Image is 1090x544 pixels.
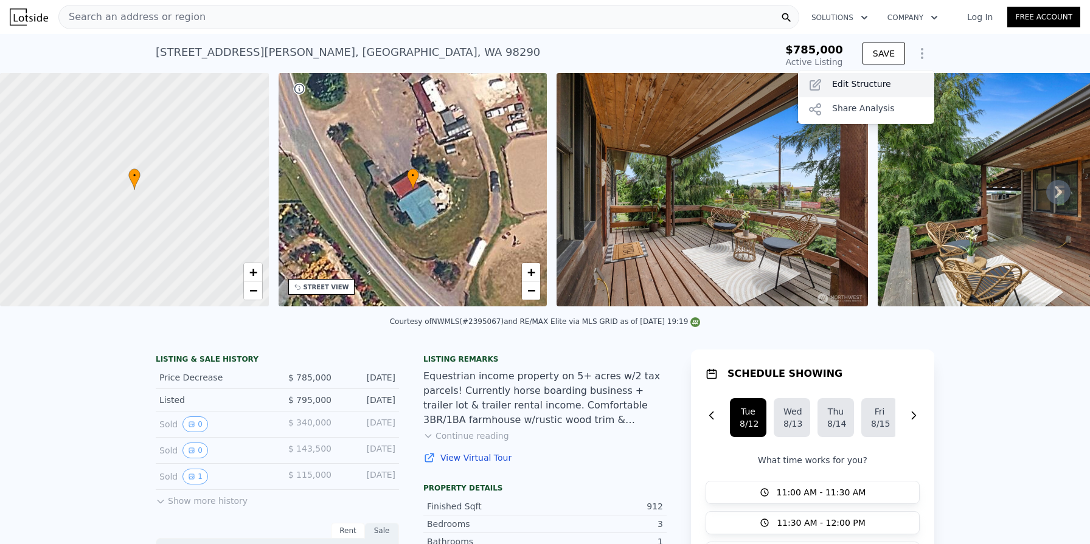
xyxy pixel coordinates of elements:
[730,398,766,437] button: Tue8/12
[10,9,48,26] img: Lotside
[249,283,257,298] span: −
[288,444,332,453] span: $ 143,500
[817,398,854,437] button: Thu8/14
[798,97,934,122] div: Share Analysis
[59,10,206,24] span: Search an address or region
[785,43,843,56] span: $785,000
[331,523,365,539] div: Rent
[182,442,208,458] button: View historical data
[522,281,540,300] a: Zoom out
[522,263,540,281] a: Zoom in
[1007,7,1080,27] a: Free Account
[341,469,395,484] div: [DATE]
[249,264,257,280] span: +
[159,394,268,406] div: Listed
[786,57,843,67] span: Active Listing
[159,416,268,432] div: Sold
[953,11,1007,23] a: Log In
[159,442,268,458] div: Sold
[288,395,332,405] span: $ 795,000
[182,416,208,432] button: View historical data
[156,354,399,367] div: LISTING & SALE HISTORY
[365,523,399,539] div: Sale
[341,394,395,406] div: [DATE]
[706,481,920,504] button: 11:00 AM - 11:30 AM
[545,518,663,530] div: 3
[423,369,667,427] div: Equestrian income property on 5+ acres w/2 tax parcels! Currently horse boarding business + trail...
[827,418,844,430] div: 8/14
[863,43,905,64] button: SAVE
[304,283,349,292] div: STREET VIEW
[910,41,934,66] button: Show Options
[244,281,262,300] a: Zoom out
[798,73,934,97] div: Edit Structure
[727,367,842,381] h1: SCHEDULE SHOWING
[244,263,262,281] a: Zoom in
[427,500,545,512] div: Finished Sqft
[871,418,888,430] div: 8/15
[777,517,866,529] span: 11:30 AM - 12:00 PM
[798,71,934,124] div: Show Options
[288,373,332,382] span: $ 785,000
[690,317,700,327] img: NWMLS Logo
[871,405,888,418] div: Fri
[777,486,866,498] span: 11:00 AM - 11:30 AM
[423,430,509,442] button: Continue reading
[783,405,800,418] div: Wed
[407,170,419,181] span: •
[156,490,248,507] button: Show more history
[182,469,208,484] button: View historical data
[288,470,332,480] span: $ 115,000
[390,317,701,326] div: Courtesy of NWMLS (#2395067) and RE/MAX Elite via MLS GRID as of [DATE] 19:19
[774,398,810,437] button: Wed8/13
[527,264,535,280] span: +
[527,283,535,298] span: −
[341,442,395,458] div: [DATE]
[341,416,395,432] div: [DATE]
[740,405,757,418] div: Tue
[706,454,920,466] p: What time works for you?
[783,418,800,430] div: 8/13
[427,518,545,530] div: Bedrooms
[423,452,667,464] a: View Virtual Tour
[128,168,141,190] div: •
[288,418,332,427] span: $ 340,000
[557,73,868,306] img: Sale: 166832037 Parcel: 103921868
[802,7,878,29] button: Solutions
[128,170,141,181] span: •
[156,44,540,61] div: [STREET_ADDRESS][PERSON_NAME] , [GEOGRAPHIC_DATA] , WA 98290
[878,7,948,29] button: Company
[827,405,844,418] div: Thu
[159,469,268,484] div: Sold
[706,511,920,534] button: 11:30 AM - 12:00 PM
[159,371,268,384] div: Price Decrease
[423,354,667,364] div: Listing remarks
[740,418,757,430] div: 8/12
[407,168,419,190] div: •
[423,483,667,493] div: Property details
[861,398,898,437] button: Fri8/15
[341,371,395,384] div: [DATE]
[545,500,663,512] div: 912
